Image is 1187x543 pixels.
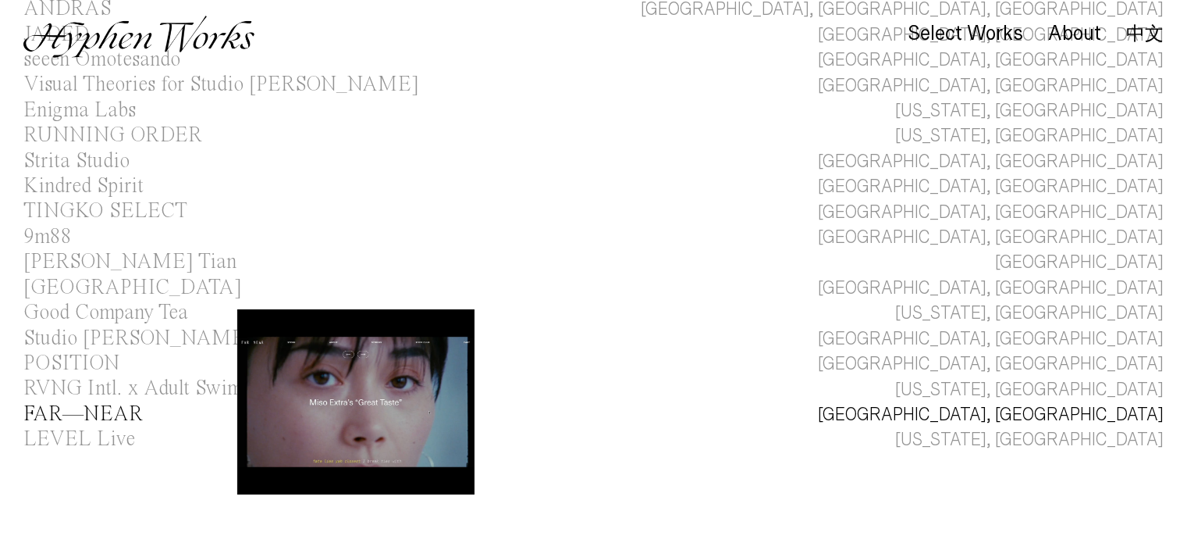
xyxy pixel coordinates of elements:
div: RUNNING ORDER [23,125,202,146]
div: Strita Studio [23,151,130,172]
div: [PERSON_NAME] Tian [23,252,236,273]
div: [GEOGRAPHIC_DATA], [GEOGRAPHIC_DATA] [818,149,1164,174]
div: FAR—NEAR [23,404,143,425]
div: About [1048,23,1101,45]
div: 9m88 [23,227,72,248]
div: [GEOGRAPHIC_DATA], [GEOGRAPHIC_DATA] [818,402,1164,427]
div: [US_STATE], [GEOGRAPHIC_DATA] [895,427,1164,452]
div: [GEOGRAPHIC_DATA], [GEOGRAPHIC_DATA] [818,174,1164,199]
div: LEVEL Live [23,429,135,450]
div: [US_STATE], [GEOGRAPHIC_DATA] [895,98,1164,123]
div: [GEOGRAPHIC_DATA] [23,277,242,298]
div: [GEOGRAPHIC_DATA], [GEOGRAPHIC_DATA] [818,352,1164,377]
div: [US_STATE], [GEOGRAPHIC_DATA] [895,377,1164,402]
div: Select Works [908,23,1023,45]
div: [GEOGRAPHIC_DATA], [GEOGRAPHIC_DATA] [818,225,1164,250]
a: Select Works [908,26,1023,43]
div: Studio [PERSON_NAME] [23,328,253,349]
div: [GEOGRAPHIC_DATA], [GEOGRAPHIC_DATA] [818,327,1164,352]
div: POSITION [23,353,119,374]
div: Visual Theories for Studio [PERSON_NAME] [23,74,419,95]
div: [US_STATE], [GEOGRAPHIC_DATA] [895,301,1164,326]
div: [GEOGRAPHIC_DATA], [GEOGRAPHIC_DATA] [818,200,1164,225]
a: About [1048,26,1101,43]
a: 中文 [1126,25,1164,42]
img: Hyphen Works [23,16,254,58]
div: [GEOGRAPHIC_DATA], [GEOGRAPHIC_DATA] [818,73,1164,98]
div: TINGKO SELECT [23,201,187,222]
div: [GEOGRAPHIC_DATA] [995,250,1164,275]
div: Good Company Tea [23,302,188,323]
div: [US_STATE], [GEOGRAPHIC_DATA] [895,123,1164,148]
div: RVNG Intl. x Adult Swim [23,378,243,399]
div: [GEOGRAPHIC_DATA], [GEOGRAPHIC_DATA] [818,276,1164,301]
div: Kindred Spirit [23,176,144,197]
div: Enigma Labs [23,100,136,121]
